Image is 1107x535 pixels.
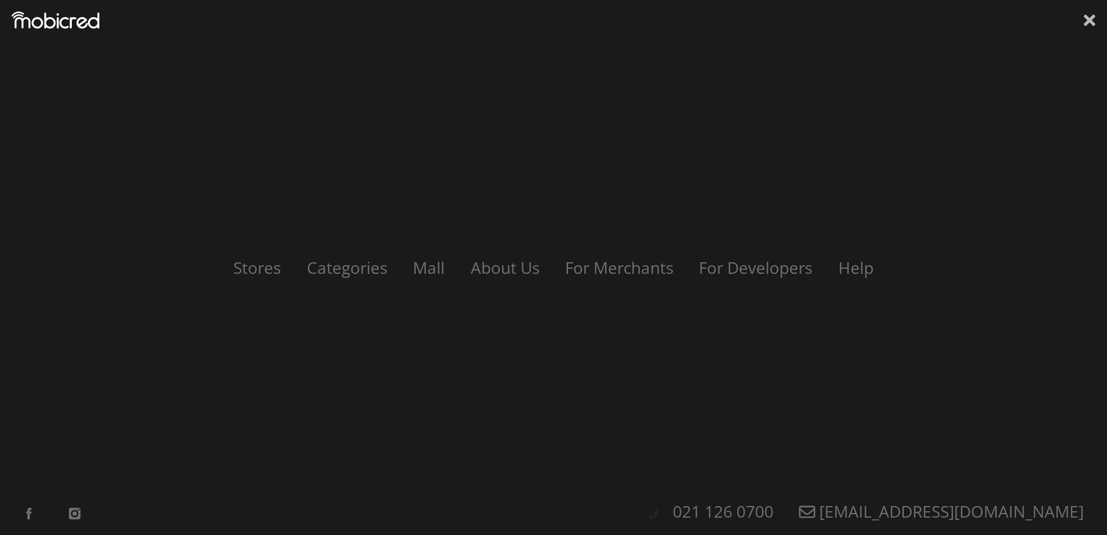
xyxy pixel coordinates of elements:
a: Help [827,256,885,279]
a: Mall [401,256,456,279]
a: About Us [459,256,551,279]
a: [EMAIL_ADDRESS][DOMAIN_NAME] [787,500,1095,522]
a: Categories [295,256,399,279]
a: Stores [222,256,292,279]
a: For Developers [687,256,824,279]
a: 021 126 0700 [661,500,785,522]
a: For Merchants [553,256,685,279]
img: Mobicred [12,12,100,29]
